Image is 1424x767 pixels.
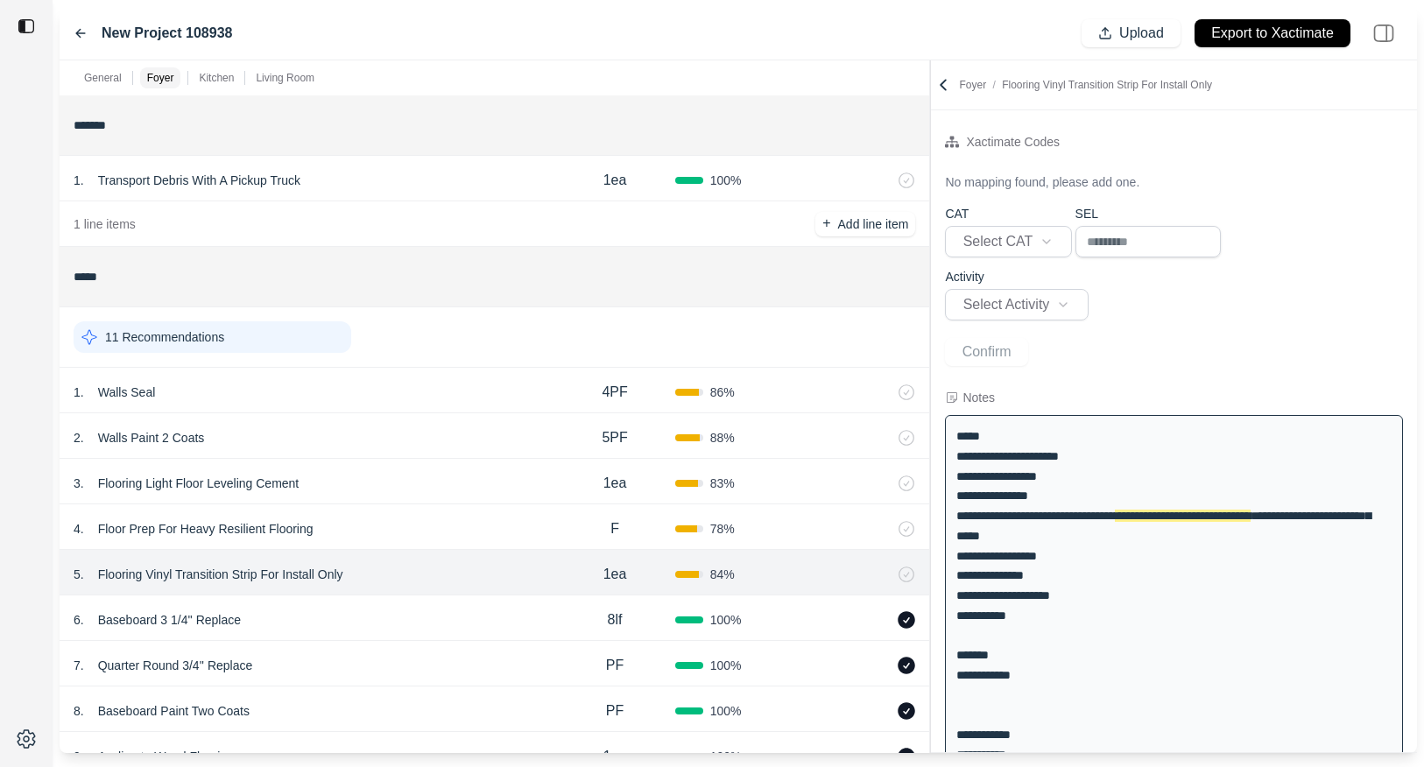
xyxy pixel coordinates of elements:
[1082,19,1181,47] button: Upload
[603,746,627,767] p: 1ea
[603,564,627,585] p: 1ea
[986,79,1002,91] span: /
[84,71,122,85] p: General
[710,383,735,401] span: 86 %
[256,71,314,85] p: Living Room
[610,518,619,539] p: F
[91,653,260,678] p: Quarter Round 3/4'' Replace
[1211,24,1334,44] p: Export to Xactimate
[962,389,995,406] div: Notes
[74,520,84,538] p: 4 .
[74,748,84,765] p: 9 .
[608,609,623,630] p: 8lf
[91,426,212,450] p: Walls Paint 2 Coats
[815,212,915,236] button: +Add line item
[710,429,735,447] span: 88 %
[74,702,84,720] p: 8 .
[199,71,234,85] p: Kitchen
[710,657,742,674] span: 100 %
[91,471,307,496] p: Flooring Light Floor Leveling Cement
[91,562,350,587] p: Flooring Vinyl Transition Strip For Install Only
[603,170,627,191] p: 1ea
[18,18,35,35] img: toggle sidebar
[74,475,84,492] p: 3 .
[710,172,742,189] span: 100 %
[710,748,742,765] span: 100 %
[606,655,624,676] p: PF
[91,517,321,541] p: Floor Prep For Heavy Resilient Flooring
[838,215,909,233] p: Add line item
[966,131,1060,152] div: Xactimate Codes
[102,23,232,44] label: New Project 108938
[91,380,163,405] p: Walls Seal
[91,608,248,632] p: Baseboard 3 1/4'' Replace
[710,566,735,583] span: 84 %
[147,71,174,85] p: Foyer
[945,205,1071,222] p: CAT
[74,657,84,674] p: 7 .
[1075,205,1221,222] p: SEL
[74,383,84,401] p: 1 .
[602,382,627,403] p: 4PF
[74,215,136,233] p: 1 line items
[91,168,307,193] p: Transport Debris With A Pickup Truck
[74,429,84,447] p: 2 .
[91,699,257,723] p: Baseboard Paint Two Coats
[959,78,1212,92] p: Foyer
[74,172,84,189] p: 1 .
[1002,79,1212,91] span: Flooring Vinyl Transition Strip For Install Only
[710,520,735,538] span: 78 %
[1195,19,1350,47] button: Export to Xactimate
[1119,24,1164,44] p: Upload
[710,611,742,629] span: 100 %
[710,475,735,492] span: 83 %
[945,268,1088,285] p: Activity
[1364,14,1403,53] img: right-panel.svg
[822,214,830,234] p: +
[710,702,742,720] span: 100 %
[606,700,624,721] p: PF
[74,611,84,629] p: 6 .
[945,173,1139,191] p: No mapping found, please add one.
[105,328,224,346] p: 11 Recommendations
[603,473,627,494] p: 1ea
[74,566,84,583] p: 5 .
[602,427,627,448] p: 5PF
